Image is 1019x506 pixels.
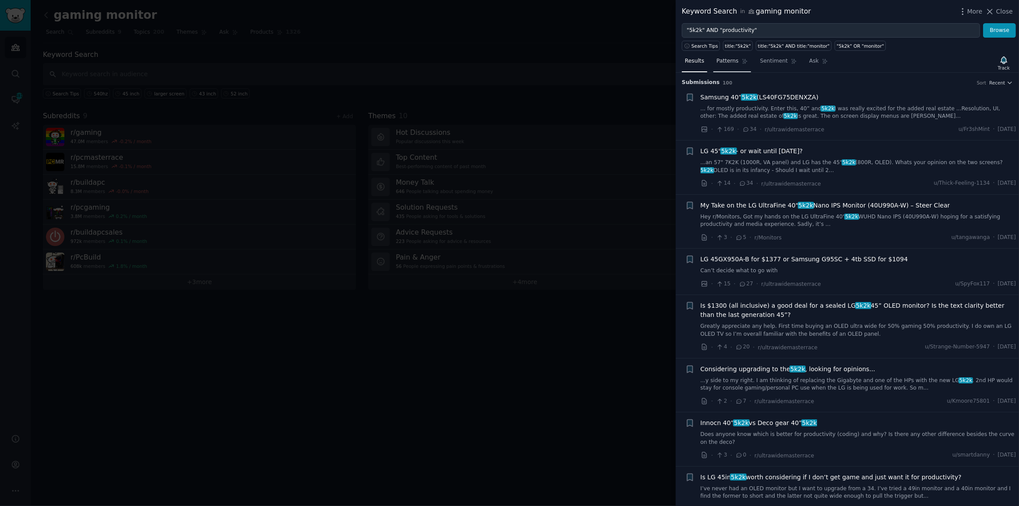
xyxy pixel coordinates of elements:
[993,343,995,351] span: ·
[730,451,732,460] span: ·
[993,451,995,459] span: ·
[716,343,727,351] span: 4
[956,280,990,288] span: u/SpyFox117
[716,451,727,459] span: 3
[755,398,814,404] span: r/ultrawidemasterrace
[844,214,859,220] span: 5k2k
[711,125,713,134] span: ·
[701,147,803,156] span: LG 45" - or wait until [DATE]?
[711,397,713,406] span: ·
[711,343,713,352] span: ·
[758,43,830,49] div: title:"5k2k" AND title:"monitor"
[762,281,821,287] span: r/ultrawidemasterrace
[996,7,1013,16] span: Close
[985,7,1013,16] button: Close
[716,234,727,242] span: 3
[801,419,818,426] span: 5k2k
[701,93,819,102] a: Samsung 40”5k2k(LS40FG75DENXZA)
[701,159,1016,174] a: ...an 57" 7K2K (1000R, VA panel) and LG has the 45"5k2k(800R, OLED). Whats your opinion on the tw...
[760,125,762,134] span: ·
[952,451,990,459] span: u/smartdanny
[977,80,987,86] div: Sort
[701,418,817,428] a: Innocn 40”5k2kvs Deco gear 40”5k2k
[739,179,753,187] span: 34
[998,234,1016,242] span: [DATE]
[701,301,1016,320] a: Is $1300 (all inclusive) a good deal for a sealed LG5k2k45” OLED monitor? Is the text clarity bet...
[742,126,757,134] span: 34
[750,397,751,406] span: ·
[734,279,736,288] span: ·
[701,323,1016,338] a: Greatly appreciate any help. First time buying an OLED ultra wide for 50% gaming 50% productivity...
[998,280,1016,288] span: [DATE]
[701,418,817,428] span: Innocn 40” vs Deco gear 40”
[998,397,1016,405] span: [DATE]
[730,397,732,406] span: ·
[735,397,746,405] span: 7
[750,451,751,460] span: ·
[723,41,753,51] a: title:"5k2k"
[730,233,732,242] span: ·
[855,302,872,309] span: 5k2k
[755,235,782,241] span: r/Monitors
[716,397,727,405] span: 2
[716,57,738,65] span: Patterns
[701,365,875,374] a: Considering upgrading to the5k2k, looking for opinions...
[701,365,875,374] span: Considering upgrading to the , looking for opinions...
[756,279,758,288] span: ·
[730,343,732,352] span: ·
[711,451,713,460] span: ·
[995,54,1013,72] button: Track
[934,179,990,187] span: u/Thick-Feeling-1134
[998,343,1016,351] span: [DATE]
[998,451,1016,459] span: [DATE]
[756,41,832,51] a: title:"5k2k" AND title:"monitor"
[735,343,750,351] span: 20
[821,105,835,112] span: 5k2k
[737,125,739,134] span: ·
[842,159,856,165] span: 5k2k
[993,179,995,187] span: ·
[716,280,730,288] span: 15
[682,54,707,72] a: Results
[758,344,818,351] span: r/ultrawidemasterrace
[765,126,824,133] span: r/ultrawidemasterrace
[952,234,990,242] span: u/tangawanga
[682,6,811,17] div: Keyword Search gaming monitor
[993,280,995,288] span: ·
[835,41,886,51] a: "5k2k" OR "monitor"
[685,57,704,65] span: Results
[959,377,973,383] span: 5k2k
[806,54,831,72] a: Ask
[753,343,755,352] span: ·
[691,43,718,49] span: Search Tips
[735,451,746,459] span: 0
[740,8,745,16] span: in
[756,179,758,188] span: ·
[711,279,713,288] span: ·
[750,233,751,242] span: ·
[741,94,758,101] span: 5k2k
[760,57,788,65] span: Sentiment
[701,93,819,102] span: Samsung 40” (LS40FG75DENXZA)
[989,80,1013,86] button: Recent
[682,79,720,87] span: Submission s
[701,105,1016,120] a: ... for mostly productivity. Enter this, 40” and5k2kI was really excited for the added real estat...
[701,255,908,264] span: LG 45GX950A-B for $1377 or Samsung G95SC + 4tb SSD for $1094
[716,179,730,187] span: 14
[701,431,1016,446] a: Does anyone know which is better for productivity (coding) and why? Is there any other difference...
[798,202,814,209] span: 5k2k
[700,167,714,173] span: 5k2k
[947,397,990,405] span: u/Kmoore75801
[837,43,884,49] div: "5k2k" OR "monitor"
[701,301,1016,320] span: Is $1300 (all inclusive) a good deal for a sealed LG 45” OLED monitor? Is the text clarity better...
[701,473,962,482] a: Is LG 45in5k2kworth considering if I don’t get game and just want it for productivity?
[701,213,1016,228] a: Hey r/Monitors, Got my hands on the LG UltraFine 40"5k2kWUHD Nano IPS (40U990A-W) hoping for a sa...
[720,148,737,155] span: 5k2k
[809,57,819,65] span: Ask
[701,377,1016,392] a: ...y side to my right. I am thinking of replacing the Gigabyte and one of the HPs with the new LG...
[735,234,746,242] span: 5
[711,179,713,188] span: ·
[998,126,1016,134] span: [DATE]
[701,267,1016,275] a: Can’t decide what to go with
[701,473,962,482] span: Is LG 45in worth considering if I don’t get game and just want it for productivity?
